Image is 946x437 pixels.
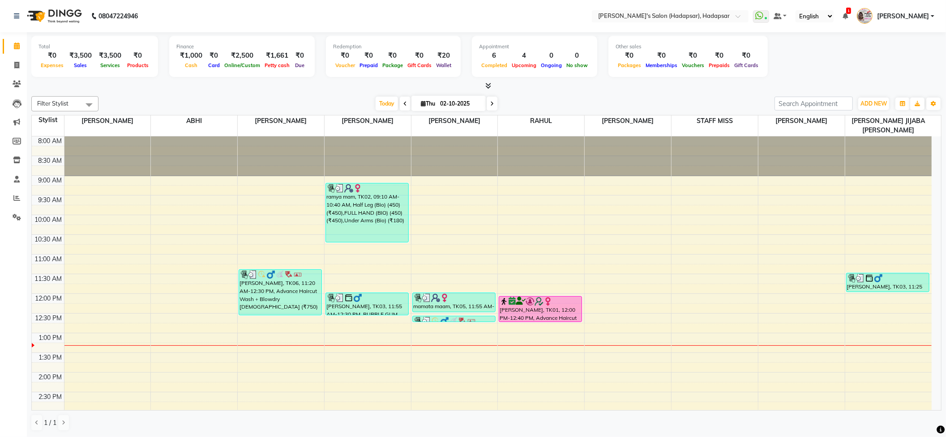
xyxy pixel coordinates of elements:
span: Memberships [643,62,680,68]
div: 10:30 AM [33,235,64,244]
span: [PERSON_NAME] JIJABA [PERSON_NAME] [845,115,932,136]
span: Completed [479,62,509,68]
span: 1 / 1 [44,418,56,428]
div: Appointment [479,43,590,51]
span: Packages [616,62,643,68]
span: Today [376,97,398,110]
span: RAHUL [498,115,584,127]
div: ₹0 [643,51,680,61]
b: 08047224946 [98,4,138,29]
img: logo [23,4,84,29]
div: 0 [564,51,590,61]
input: Search Appointment [775,97,853,110]
input: 2025-10-02 [437,97,482,110]
div: [PERSON_NAME], TK03, 11:25 AM-11:55 AM, Classic Hair Cut (₹350) [847,273,929,292]
div: [PERSON_NAME], TK01, 12:00 PM-12:40 PM, Advance Haircut [DEMOGRAPHIC_DATA] [499,297,582,322]
span: ABHI [151,115,237,127]
div: 9:30 AM [37,195,64,205]
span: Voucher [333,62,357,68]
div: 11:30 AM [33,274,64,284]
span: [PERSON_NAME] [64,115,151,127]
span: Cash [183,62,200,68]
div: ₹1,000 [176,51,206,61]
div: ₹0 [39,51,66,61]
div: 1:00 PM [37,333,64,343]
div: ramya mam, TK02, 09:10 AM-10:40 AM, Half Leg (Bio) (450) (₹450),FULL HAND (BIO) (450) (₹450),Unde... [326,183,408,242]
div: Other sales [616,43,761,51]
div: Stylist [32,115,64,125]
div: ₹0 [732,51,761,61]
span: Ongoing [539,62,564,68]
div: ₹3,500 [66,51,95,61]
span: [PERSON_NAME] [877,12,929,21]
span: ADD NEW [860,100,887,107]
span: [PERSON_NAME] [238,115,324,127]
div: 4 [509,51,539,61]
div: 11:00 AM [33,255,64,264]
div: 2:00 PM [37,373,64,382]
div: ₹0 [292,51,308,61]
div: [PERSON_NAME], TK03, 11:55 AM-12:30 PM, BUBBLE GUM MENICURE O3 (₹850) [326,293,408,315]
span: [PERSON_NAME] [585,115,671,127]
div: 8:00 AM [37,136,64,146]
div: 8:30 AM [37,156,64,165]
button: ADD NEW [858,98,889,110]
div: ₹0 [125,51,151,61]
span: Prepaid [357,62,380,68]
div: ₹0 [706,51,732,61]
div: mamata maam, TK05, 11:55 AM-12:25 PM, Foot Reflexology Massage(20 Min) (00) (₹800) [413,293,495,312]
span: Gift Cards [405,62,434,68]
span: Petty cash [262,62,292,68]
div: Redemption [333,43,454,51]
span: Package [380,62,405,68]
span: Filter Stylist [37,100,68,107]
span: [PERSON_NAME] [325,115,411,127]
div: 9:00 AM [37,176,64,185]
div: ₹0 [380,51,405,61]
span: Upcoming [509,62,539,68]
div: 12:30 PM [34,314,64,323]
span: Prepaids [706,62,732,68]
div: ₹0 [616,51,643,61]
div: [PERSON_NAME], TK06, 11:20 AM-12:30 PM, Advance Haircut Wash + Blowdry [DEMOGRAPHIC_DATA] (₹750) [239,270,321,315]
div: ₹20 [434,51,454,61]
span: Online/Custom [222,62,262,68]
span: [PERSON_NAME] [758,115,845,127]
div: [PERSON_NAME], TK06, 12:30 PM-12:40 PM, THREADI EYE BROW (50) (₹50) [413,316,495,322]
div: ₹0 [333,51,357,61]
img: PAVAN [857,8,873,24]
div: ₹2,500 [222,51,262,61]
span: Products [125,62,151,68]
div: 6 [479,51,509,61]
div: 12:00 PM [34,294,64,303]
div: ₹3,500 [95,51,125,61]
div: Finance [176,43,308,51]
div: 10:00 AM [33,215,64,225]
div: ₹0 [206,51,222,61]
div: ₹1,661 [262,51,292,61]
span: 1 [846,8,851,14]
span: No show [564,62,590,68]
span: Expenses [39,62,66,68]
div: 1:30 PM [37,353,64,362]
div: ₹0 [357,51,380,61]
span: Due [293,62,307,68]
div: Total [39,43,151,51]
span: Wallet [434,62,454,68]
div: ₹0 [405,51,434,61]
span: Vouchers [680,62,706,68]
a: 1 [843,12,848,20]
span: Thu [419,100,437,107]
span: [PERSON_NAME] [411,115,498,127]
span: Sales [72,62,90,68]
div: 2:30 PM [37,392,64,402]
div: 0 [539,51,564,61]
span: Card [206,62,222,68]
span: Gift Cards [732,62,761,68]
span: STAFF MISS [672,115,758,127]
div: ₹0 [680,51,706,61]
span: Services [98,62,122,68]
